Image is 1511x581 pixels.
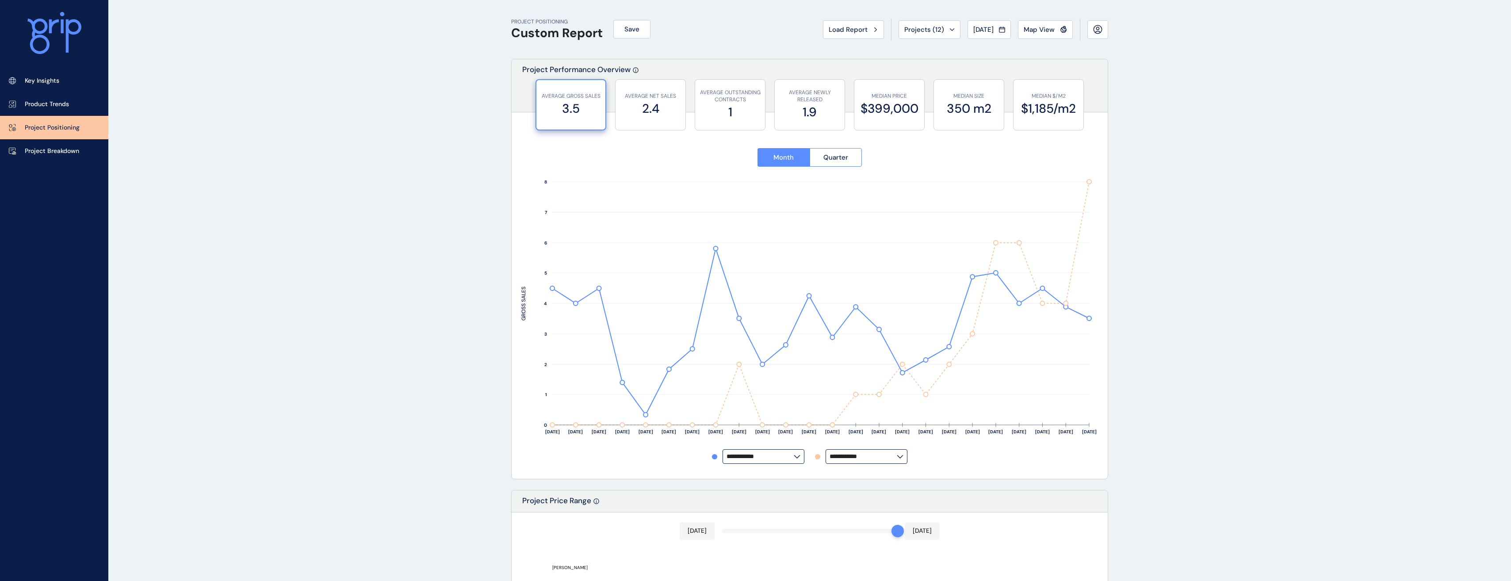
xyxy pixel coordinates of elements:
p: [DATE] [688,527,707,535]
span: Save [624,25,639,34]
label: 350 m2 [938,100,999,117]
text: [DATE] [662,429,676,435]
p: MEDIAN SIZE [938,92,999,100]
p: [DATE] [913,527,932,535]
text: [DATE] [1059,429,1073,435]
span: Month [773,153,794,162]
button: [DATE] [968,20,1011,39]
text: [DATE] [778,429,793,435]
text: [DATE] [825,429,840,435]
text: GROSS SALES [520,287,527,321]
p: MEDIAN $/M2 [1018,92,1079,100]
p: Project Positioning [25,123,80,132]
label: 1.9 [779,103,840,121]
p: Product Trends [25,100,69,109]
text: 4 [544,301,547,306]
span: Quarter [823,153,848,162]
text: 0 [544,422,547,428]
span: [DATE] [973,25,994,34]
p: MEDIAN PRICE [859,92,920,100]
h1: Custom Report [511,26,603,41]
p: Project Performance Overview [522,65,631,112]
text: [DATE] [685,429,700,435]
text: [DATE] [895,429,910,435]
span: Projects ( 12 ) [904,25,944,34]
text: [DATE] [755,429,770,435]
text: [DATE] [732,429,746,435]
text: [DATE] [872,429,886,435]
p: AVERAGE NEWLY RELEASED [779,89,840,104]
button: Load Report [823,20,884,39]
text: 7 [545,210,547,215]
text: [DATE] [1082,429,1097,435]
p: AVERAGE GROSS SALES [541,92,601,100]
label: $1,185/m2 [1018,100,1079,117]
text: [PERSON_NAME] [552,565,588,570]
p: AVERAGE NET SALES [620,92,681,100]
label: 1 [700,103,761,121]
text: 8 [544,179,547,185]
p: PROJECT POSITIONING [511,18,603,26]
p: AVERAGE OUTSTANDING CONTRACTS [700,89,761,104]
text: [DATE] [708,429,723,435]
text: [DATE] [988,429,1003,435]
button: Month [757,148,810,167]
text: 1 [545,392,547,398]
text: 2 [544,362,547,367]
label: $399,000 [859,100,920,117]
button: Map View [1018,20,1073,39]
label: 3.5 [541,100,601,117]
p: Project Breakdown [25,147,79,156]
p: Project Price Range [522,496,591,512]
button: Save [613,20,650,38]
text: [DATE] [802,429,816,435]
text: [DATE] [615,429,630,435]
text: 6 [544,240,547,246]
p: Key Insights [25,76,59,85]
text: 3 [544,331,547,337]
span: Map View [1024,25,1055,34]
text: [DATE] [942,429,956,435]
text: [DATE] [1035,429,1050,435]
text: [DATE] [639,429,653,435]
text: [DATE] [568,429,583,435]
text: [DATE] [849,429,863,435]
text: [DATE] [918,429,933,435]
text: [DATE] [592,429,606,435]
span: Load Report [829,25,868,34]
text: [DATE] [1012,429,1026,435]
text: [DATE] [965,429,980,435]
text: [DATE] [545,429,560,435]
label: 2.4 [620,100,681,117]
button: Projects (12) [899,20,960,39]
button: Quarter [810,148,862,167]
text: 5 [544,270,547,276]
